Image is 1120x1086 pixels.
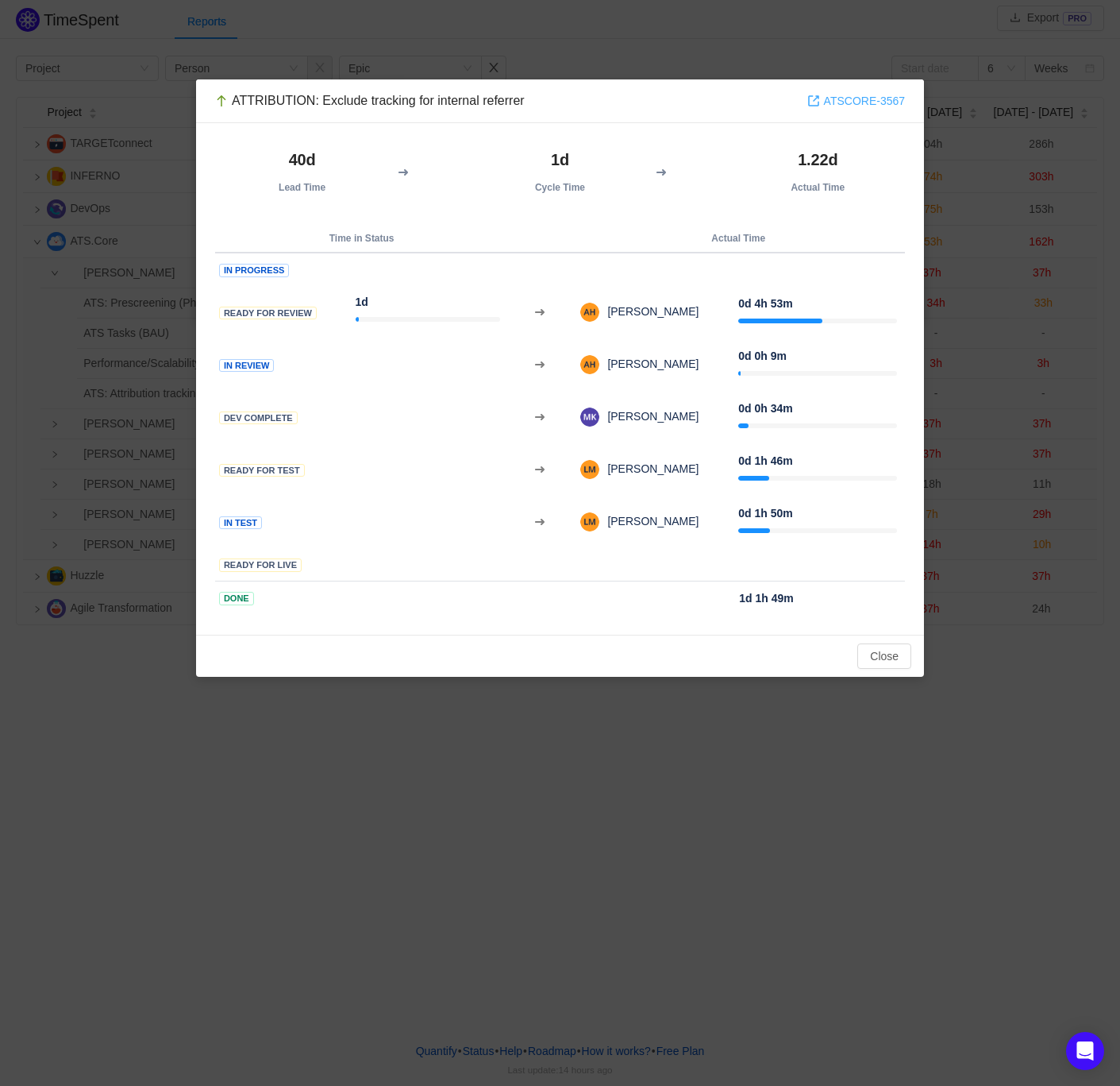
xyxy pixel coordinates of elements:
th: Actual Time [572,225,905,253]
strong: 0d 1h 46m [738,454,792,467]
img: 10310 [215,95,228,107]
span: In Progress [219,264,289,277]
th: Actual Time [731,142,906,201]
strong: 0d 4h 53m [738,297,792,310]
span: [PERSON_NAME] [599,305,699,318]
div: Open Intercom Messenger [1066,1032,1104,1070]
span: Done [219,592,254,605]
strong: 1.22d [798,151,837,168]
span: Ready for Review [219,307,317,320]
div: ATTRIBUTION: Exclude tracking for internal referrer [215,92,525,110]
strong: 1d [356,296,368,308]
button: Close [857,643,911,669]
span: In Test [219,516,262,530]
span: In Review [219,359,274,373]
img: 7467860fc1a5f8fb405a87e6260d84ac [580,355,599,374]
img: LM-6.png [580,512,599,531]
a: ATSCORE-3567 [807,92,905,110]
span: [PERSON_NAME] [599,410,699,423]
span: Dev Complete [219,412,298,425]
strong: 0d 0h 9m [738,350,787,362]
span: Ready for Live [219,558,302,572]
th: Lead Time [215,142,389,201]
strong: 0d 0h 34m [738,402,792,415]
span: [PERSON_NAME] [599,357,699,370]
strong: 40d [289,151,316,168]
strong: 1d 1h 49m [739,592,793,605]
img: LM-6.png [580,460,599,479]
th: Time in Status [215,225,508,253]
strong: 0d 1h 50m [738,507,792,520]
img: MK-2.png [580,408,599,427]
strong: 1d [551,151,569,168]
span: [PERSON_NAME] [599,462,699,475]
th: Cycle Time [473,142,647,201]
img: 7467860fc1a5f8fb405a87e6260d84ac [580,303,599,322]
span: Ready for Test [219,464,305,477]
span: [PERSON_NAME] [599,515,699,528]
